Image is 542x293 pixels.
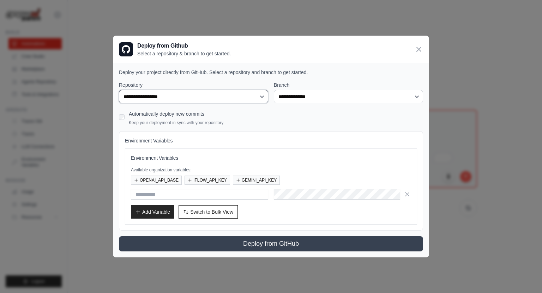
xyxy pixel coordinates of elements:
label: Repository [119,81,268,88]
p: Available organization variables: [131,167,411,173]
h4: Environment Variables [125,137,417,144]
button: Switch to Bulk View [179,205,238,219]
label: Branch [274,81,423,88]
iframe: Chat Widget [507,259,542,293]
button: Add Variable [131,205,174,219]
button: OPENAI_API_BASE [131,176,182,185]
p: Keep your deployment in sync with your repository [129,120,223,126]
button: GEMINI_API_KEY [233,176,280,185]
h3: Deploy from Github [137,42,231,50]
button: Deploy from GitHub [119,236,423,251]
span: Switch to Bulk View [190,208,233,215]
button: IFLOW_API_KEY [185,176,230,185]
p: Select a repository & branch to get started. [137,50,231,57]
p: Deploy your project directly from GitHub. Select a repository and branch to get started. [119,69,423,76]
h3: Environment Variables [131,154,411,161]
label: Automatically deploy new commits [129,111,204,117]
